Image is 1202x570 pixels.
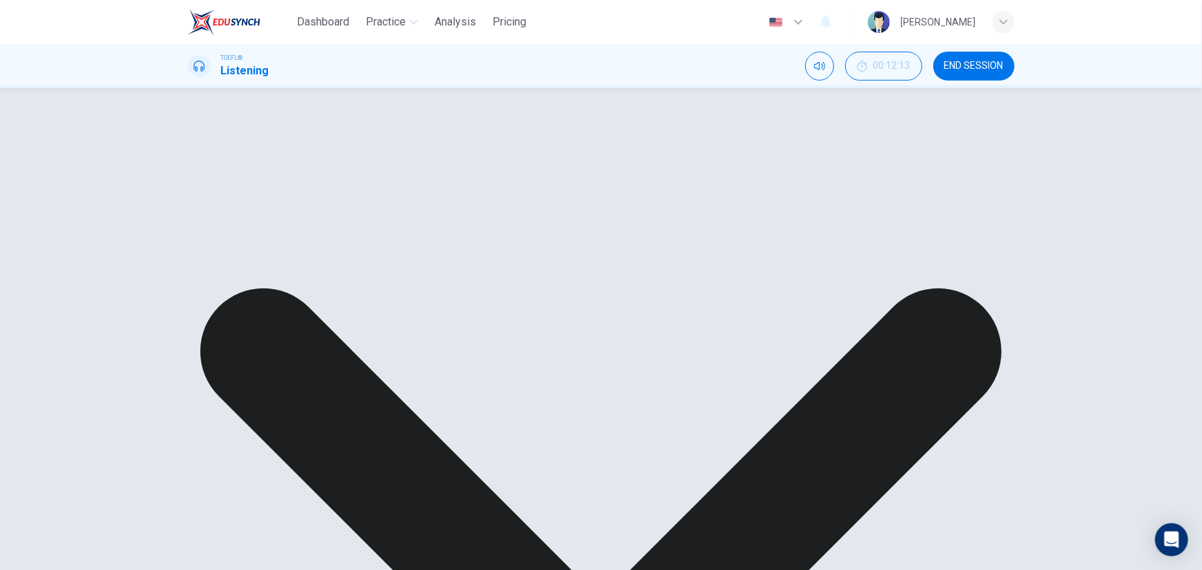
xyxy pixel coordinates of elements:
[291,10,355,34] button: Dashboard
[944,61,1004,72] span: END SESSION
[360,10,424,34] button: Practice
[873,61,911,72] span: 00:12:13
[805,52,834,81] div: Mute
[1155,523,1188,556] div: Open Intercom Messenger
[188,8,292,36] a: EduSynch logo
[767,17,785,28] img: en
[297,14,349,30] span: Dashboard
[429,10,481,34] button: Analysis
[366,14,406,30] span: Practice
[901,14,976,30] div: [PERSON_NAME]
[845,52,922,81] button: 00:12:13
[221,63,269,79] h1: Listening
[435,14,476,30] span: Analysis
[221,53,243,63] span: TOEFL®
[845,52,922,81] div: Hide
[493,14,526,30] span: Pricing
[487,10,532,34] button: Pricing
[868,11,890,33] img: Profile picture
[933,52,1015,81] button: END SESSION
[188,8,260,36] img: EduSynch logo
